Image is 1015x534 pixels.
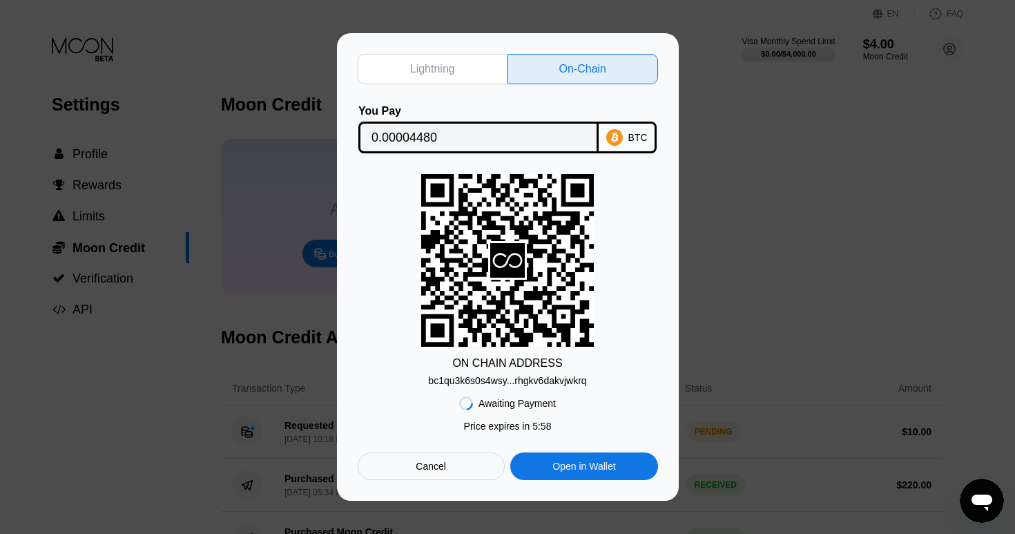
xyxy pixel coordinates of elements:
div: bc1qu3k6s0s4wsy...rhgkv6dakvjwkrq [428,370,586,386]
span: 5 : 58 [532,421,551,432]
div: You Pay [358,105,599,117]
div: Cancel [358,452,505,480]
div: Price expires in [464,421,552,432]
iframe: Bouton de lancement de la fenêtre de messagerie [960,479,1004,523]
div: Awaiting Payment [478,398,556,409]
div: On-Chain [507,54,658,84]
div: ON CHAIN ADDRESS [452,357,562,370]
div: On-Chain [559,62,606,76]
div: Lightning [410,62,455,76]
div: Open in Wallet [552,460,615,473]
div: You PayBTC [358,105,658,153]
div: Cancel [416,460,446,473]
div: BTC [628,132,648,143]
div: bc1qu3k6s0s4wsy...rhgkv6dakvjwkrq [428,375,586,386]
div: Lightning [358,54,508,84]
div: Open in Wallet [510,452,657,480]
